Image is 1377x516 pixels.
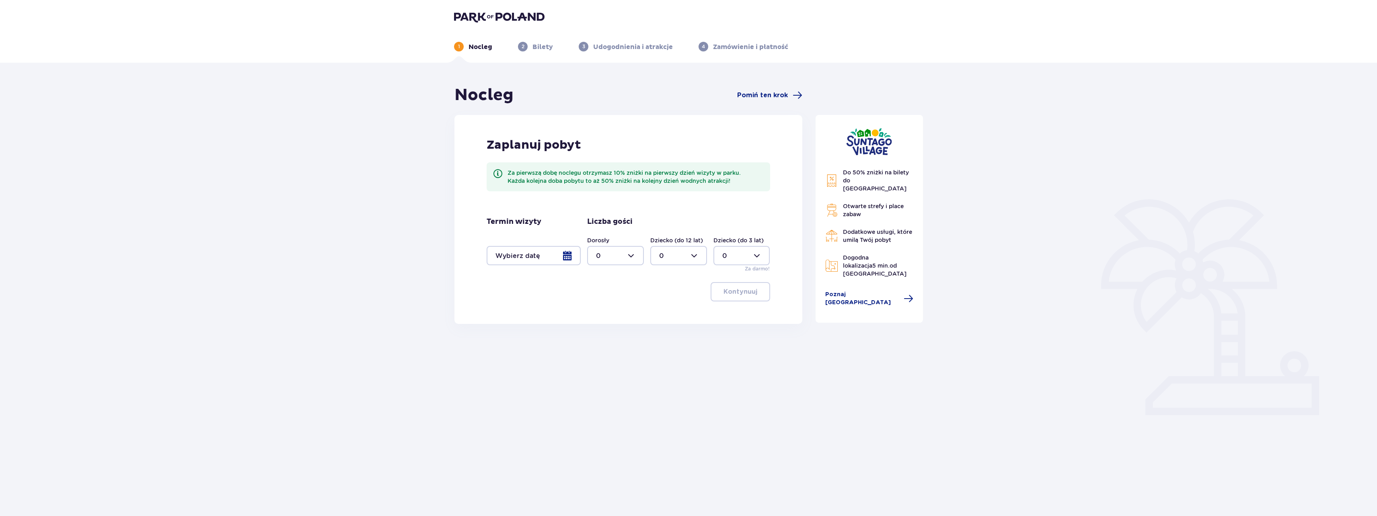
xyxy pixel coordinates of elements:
[522,43,524,50] p: 2
[650,236,703,244] label: Dziecko (do 12 lat)
[843,203,904,217] span: Otwarte strefy i place zabaw
[454,11,545,23] img: Park of Poland logo
[532,43,553,51] p: Bilety
[745,265,770,272] p: Za darmo!
[872,262,890,269] span: 5 min.
[487,137,581,153] p: Zaplanuj pobyt
[737,91,788,100] span: Pomiń ten krok
[825,229,838,242] img: Restaurant Icon
[723,287,757,296] p: Kontynuuj
[487,217,541,227] p: Termin wizyty
[846,128,892,156] img: Suntago Village
[713,236,764,244] label: Dziecko (do 3 lat)
[825,291,914,307] a: Poznaj [GEOGRAPHIC_DATA]
[702,43,705,50] p: 4
[469,43,492,51] p: Nocleg
[843,229,912,243] span: Dodatkowe usługi, które umilą Twój pobyt
[843,169,909,192] span: Do 50% zniżki na bilety do [GEOGRAPHIC_DATA]
[843,254,906,277] span: Dogodna lokalizacja od [GEOGRAPHIC_DATA]
[587,236,609,244] label: Dorosły
[458,43,460,50] p: 1
[825,259,838,272] img: Map Icon
[825,204,838,217] img: Grill Icon
[593,43,673,51] p: Udogodnienia i atrakcje
[454,85,514,105] h1: Nocleg
[508,169,764,185] div: Za pierwszą dobę noclegu otrzymasz 10% zniżki na pierwszy dzień wizyty w parku. Każda kolejna dob...
[737,90,802,100] a: Pomiń ten krok
[713,43,788,51] p: Zamówienie i płatność
[587,217,633,227] p: Liczba gości
[711,282,770,301] button: Kontynuuj
[825,174,838,187] img: Discount Icon
[582,43,585,50] p: 3
[825,291,899,307] span: Poznaj [GEOGRAPHIC_DATA]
